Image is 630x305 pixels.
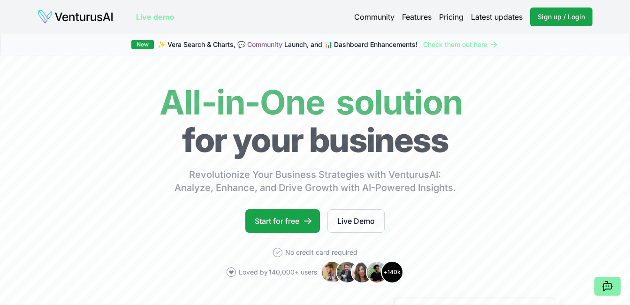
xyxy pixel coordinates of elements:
img: logo [38,9,114,24]
a: Community [247,40,282,48]
span: Sign up / Login [538,12,585,22]
a: Live demo [136,11,175,23]
div: New [131,40,154,49]
a: Live Demo [327,209,385,233]
img: Avatar 3 [351,261,373,283]
img: Avatar 1 [321,261,343,283]
img: Avatar 2 [336,261,358,283]
a: Features [402,11,432,23]
span: ✨ Vera Search & Charts, 💬 Launch, and 📊 Dashboard Enhancements! [158,40,417,49]
a: Check them out here [423,40,499,49]
a: Latest updates [471,11,523,23]
a: Sign up / Login [530,8,592,26]
a: Start for free [245,209,320,233]
a: Community [354,11,395,23]
a: Pricing [439,11,463,23]
img: Avatar 4 [366,261,388,283]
